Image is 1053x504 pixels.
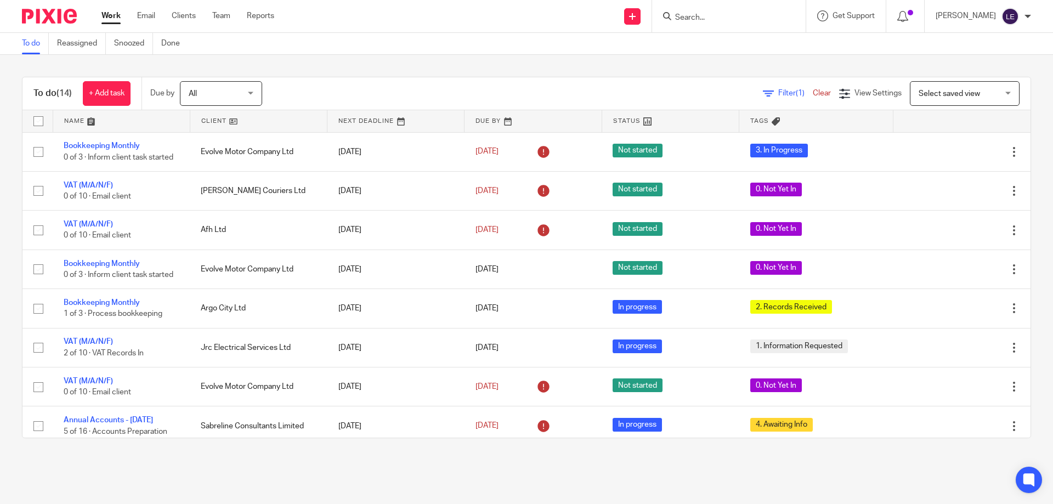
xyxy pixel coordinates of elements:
a: Bookkeeping Monthly [64,260,140,268]
span: 0. Not Yet In [750,183,802,196]
span: Get Support [833,12,875,20]
a: Bookkeeping Monthly [64,299,140,307]
a: VAT (M/A/N/F) [64,338,113,346]
span: [DATE] [475,148,499,156]
span: Not started [613,222,663,236]
span: [DATE] [475,422,499,429]
td: Argo City Ltd [190,289,327,328]
span: [DATE] [475,383,499,390]
span: 4. Awaiting Info [750,418,813,432]
img: Pixie [22,9,77,24]
a: Snoozed [114,33,153,54]
span: Not started [613,378,663,392]
span: 0. Not Yet In [750,378,802,392]
span: 0. Not Yet In [750,261,802,275]
span: [DATE] [475,226,499,234]
td: [DATE] [327,289,465,328]
td: [DATE] [327,328,465,367]
td: [DATE] [327,367,465,406]
span: [DATE] [475,187,499,195]
h1: To do [33,88,72,99]
span: In progress [613,300,662,314]
span: [DATE] [475,265,499,273]
span: Not started [613,144,663,157]
input: Search [674,13,773,23]
td: Jrc Electrical Services Ltd [190,328,327,367]
span: 2. Records Received [750,300,832,314]
a: Clients [172,10,196,21]
span: In progress [613,339,662,353]
span: 0 of 10 · Email client [64,192,131,200]
span: 1. Information Requested [750,339,848,353]
span: 2 of 10 · VAT Records In [64,349,144,357]
a: Reports [247,10,274,21]
span: All [189,90,197,98]
span: 3. In Progress [750,144,808,157]
a: + Add task [83,81,131,106]
td: [DATE] [327,171,465,210]
a: Work [101,10,121,21]
td: [DATE] [327,250,465,288]
span: Tags [750,118,769,124]
a: Reassigned [57,33,106,54]
span: [DATE] [475,304,499,312]
span: Not started [613,261,663,275]
img: svg%3E [1001,8,1019,25]
td: Evolve Motor Company Ltd [190,250,327,288]
a: Done [161,33,188,54]
td: [DATE] [327,406,465,445]
td: Evolve Motor Company Ltd [190,367,327,406]
a: VAT (M/A/N/F) [64,182,113,189]
span: Select saved view [919,90,980,98]
a: Bookkeeping Monthly [64,142,140,150]
td: [DATE] [327,132,465,171]
span: 0 of 3 · Inform client task started [64,271,173,279]
span: In progress [613,418,662,432]
span: 0 of 3 · Inform client task started [64,154,173,161]
p: [PERSON_NAME] [936,10,996,21]
a: VAT (M/A/N/F) [64,220,113,228]
span: 5 of 16 · Accounts Preparation [64,428,167,435]
a: VAT (M/A/N/F) [64,377,113,385]
span: Filter [778,89,813,97]
span: (14) [56,89,72,98]
a: To do [22,33,49,54]
a: Annual Accounts - [DATE] [64,416,153,424]
td: Sabreline Consultants Limited [190,406,327,445]
span: View Settings [854,89,902,97]
a: Clear [813,89,831,97]
span: 0 of 10 · Email client [64,388,131,396]
td: [PERSON_NAME] Couriers Ltd [190,171,327,210]
td: Evolve Motor Company Ltd [190,132,327,171]
span: Not started [613,183,663,196]
span: [DATE] [475,344,499,352]
td: [DATE] [327,211,465,250]
a: Team [212,10,230,21]
span: (1) [796,89,805,97]
span: 1 of 3 · Process bookkeeping [64,310,162,318]
td: Afh Ltd [190,211,327,250]
a: Email [137,10,155,21]
p: Due by [150,88,174,99]
span: 0. Not Yet In [750,222,802,236]
span: 0 of 10 · Email client [64,232,131,240]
